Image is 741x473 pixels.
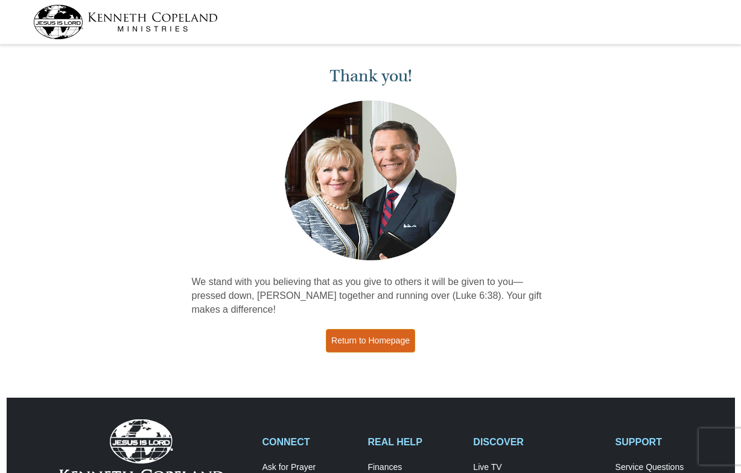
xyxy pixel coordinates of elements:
a: Finances [367,462,460,473]
h2: SUPPORT [615,436,708,448]
a: Return to Homepage [326,329,415,352]
h2: DISCOVER [473,436,602,448]
h2: REAL HELP [367,436,460,448]
a: Ask for Prayer [262,462,355,473]
img: kcm-header-logo.svg [33,5,218,39]
h2: CONNECT [262,436,355,448]
h1: Thank you! [192,66,550,86]
a: Live TV [473,462,602,473]
img: Kenneth and Gloria [282,98,460,263]
p: We stand with you believing that as you give to others it will be given to you—pressed down, [PER... [192,275,550,317]
a: Service Questions [615,462,708,473]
